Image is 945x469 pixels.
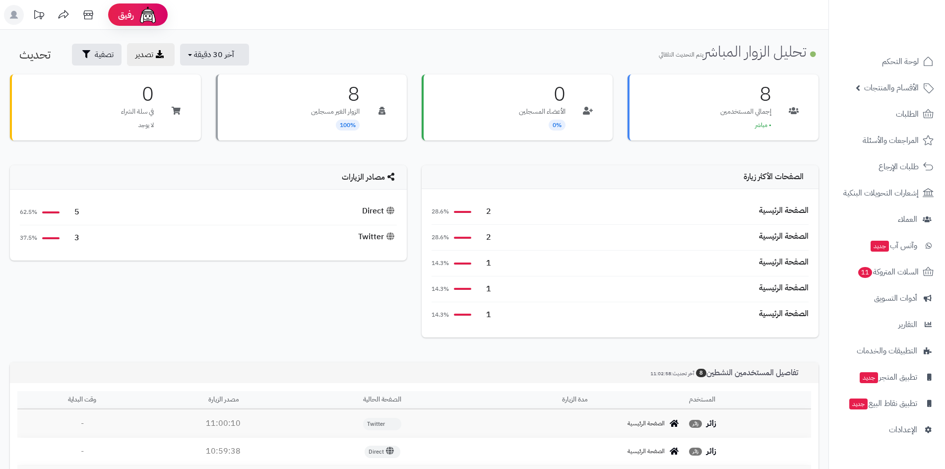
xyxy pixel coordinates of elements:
span: إشعارات التحويلات البنكية [843,186,919,200]
span: طلبات الإرجاع [879,160,919,174]
span: 11:02:58 [650,370,671,377]
span: تطبيق نقاط البيع [848,397,917,410]
span: 28.6% [432,207,449,216]
h3: 0 [121,84,154,104]
span: 3 [64,232,79,244]
div: الصفحة الرئيسية [759,282,809,294]
td: 11:00:10 [147,410,300,437]
span: - [81,445,84,457]
h3: تفاصيل المستخدمين النشطين [643,368,811,378]
button: تصفية [72,44,122,66]
a: تطبيق المتجرجديد [835,365,939,389]
a: تحديثات المنصة [26,5,51,27]
span: آخر 30 دقيقة [194,49,234,61]
a: الطلبات [835,102,939,126]
button: آخر 30 دقيقة [180,44,249,66]
th: وقت البداية [17,391,147,409]
span: Twitter [363,418,401,430]
a: تطبيق نقاط البيعجديد [835,392,939,415]
a: التقارير [835,313,939,336]
p: في سلة الشراء [121,107,154,117]
span: أدوات التسويق [874,291,917,305]
td: 10:59:38 [147,438,300,465]
span: لوحة التحكم [882,55,919,68]
a: المراجعات والأسئلة [835,129,939,152]
h4: مصادر الزيارات [20,173,397,182]
strong: زائر [706,417,716,429]
strong: زائر [706,445,716,457]
span: وآتس آب [870,239,917,253]
span: - [81,417,84,429]
span: 28.6% [432,233,449,242]
span: التقارير [898,318,917,332]
span: الصفحة الرئيسية [628,447,665,456]
span: 14.3% [432,259,449,268]
span: التطبيقات والخدمات [857,344,917,358]
img: ai-face.png [138,5,158,25]
span: 2 [476,206,491,217]
span: 8 [696,369,706,377]
span: السلات المتروكة [857,265,919,279]
span: الأقسام والمنتجات [864,81,919,95]
span: رفيق [118,9,134,21]
span: 1 [476,283,491,295]
span: العملاء [898,212,917,226]
th: المستخدم [685,391,811,409]
a: أدوات التسويق [835,286,939,310]
div: الصفحة الرئيسية [759,308,809,320]
h3: 8 [311,84,360,104]
div: Direct [362,205,397,217]
span: تحديث [19,46,51,64]
a: طلبات الإرجاع [835,155,939,179]
th: الصفحة الحالية [300,391,465,409]
span: • مباشر [755,121,771,130]
span: 0% [549,120,566,131]
small: آخر تحديث: [650,370,694,377]
span: زائر [689,448,702,456]
h3: 8 [720,84,771,104]
span: الصفحة الرئيسية [628,419,665,428]
span: 1 [476,309,491,321]
a: السلات المتروكة11 [835,260,939,284]
div: الصفحة الرئيسية [759,205,809,216]
a: لوحة التحكم [835,50,939,73]
span: زائر [689,420,702,428]
th: مدة الزيارة [465,391,685,409]
div: Twitter [358,231,397,243]
span: 14.3% [432,311,449,319]
span: جديد [871,241,889,252]
h1: تحليل الزوار المباشر [659,43,819,60]
a: الإعدادات [835,418,939,442]
h3: 0 [519,84,566,104]
a: العملاء [835,207,939,231]
span: الطلبات [896,107,919,121]
small: يتم التحديث التلقائي [659,50,703,59]
span: 14.3% [432,285,449,293]
span: جديد [860,372,878,383]
p: إجمالي المستخدمين [720,107,771,117]
a: التطبيقات والخدمات [835,339,939,363]
p: الأعضاء المسجلين [519,107,566,117]
span: 37.5% [20,234,37,242]
a: تصدير [127,43,175,66]
span: تطبيق المتجر [859,370,917,384]
div: الصفحة الرئيسية [759,257,809,268]
h4: الصفحات الأكثر زيارة [432,173,809,182]
a: وآتس آبجديد [835,234,939,258]
span: تصفية [95,49,114,61]
span: 11 [858,267,872,278]
button: تحديث [11,44,66,66]
th: مصدر الزيارة [147,391,300,409]
span: 62.5% [20,208,37,216]
span: المراجعات والأسئلة [863,134,919,147]
span: جديد [849,399,868,409]
span: Direct [365,446,400,458]
p: الزوار الغير مسجلين [311,107,360,117]
a: إشعارات التحويلات البنكية [835,181,939,205]
span: 1 [476,258,491,269]
span: 5 [64,206,79,218]
span: الإعدادات [889,423,917,437]
div: الصفحة الرئيسية [759,231,809,242]
span: 100% [336,120,360,131]
span: 2 [476,232,491,243]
